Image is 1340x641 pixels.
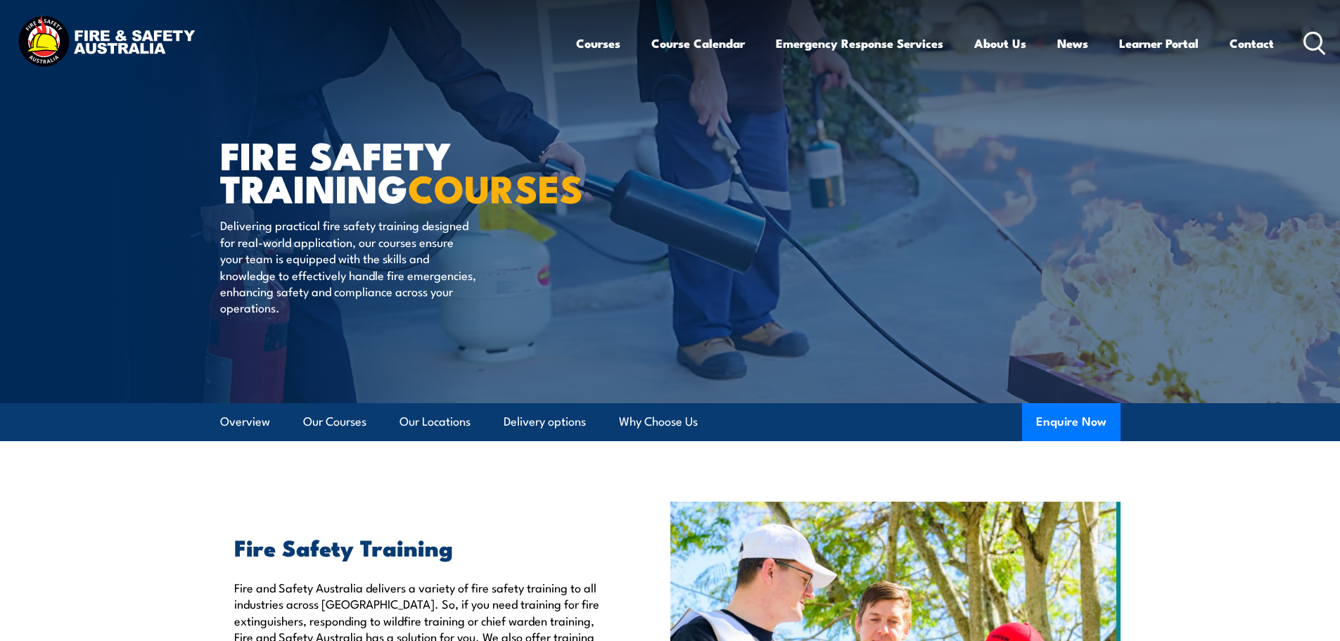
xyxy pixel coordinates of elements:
[220,138,568,203] h1: FIRE SAFETY TRAINING
[1057,25,1088,62] a: News
[504,403,586,440] a: Delivery options
[974,25,1026,62] a: About Us
[220,217,477,315] p: Delivering practical fire safety training designed for real-world application, our courses ensure...
[776,25,943,62] a: Emergency Response Services
[234,537,606,557] h2: Fire Safety Training
[619,403,698,440] a: Why Choose Us
[408,158,583,216] strong: COURSES
[1230,25,1274,62] a: Contact
[651,25,745,62] a: Course Calendar
[220,403,270,440] a: Overview
[1119,25,1199,62] a: Learner Portal
[400,403,471,440] a: Our Locations
[576,25,620,62] a: Courses
[303,403,366,440] a: Our Courses
[1022,403,1121,441] button: Enquire Now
